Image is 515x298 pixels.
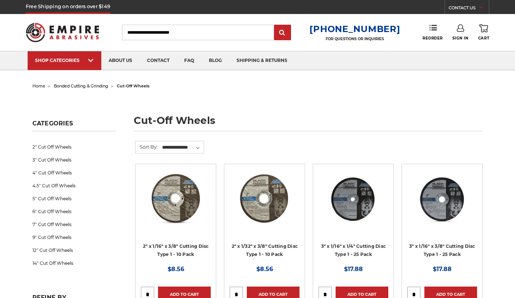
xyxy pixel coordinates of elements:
[168,266,184,273] span: $8.56
[32,153,116,166] a: 3" Cut Off Wheels
[407,169,477,239] a: 3" x 1/16" x 3/8" Cutting Disc
[32,179,116,192] a: 4.5" Cut Off Wheels
[101,51,140,70] a: about us
[413,169,472,228] img: 3" x 1/16" x 3/8" Cutting Disc
[32,166,116,179] a: 4" Cut Off Wheels
[32,141,116,153] a: 2" Cut Off Wheels
[256,266,273,273] span: $8.56
[32,218,116,231] a: 7" Cut Off Wheels
[324,169,383,228] img: 3” x .0625” x 1/4” Die Grinder Cut-Off Wheels by Black Hawk Abrasives
[26,18,99,47] img: Empire Abrasives
[309,24,400,34] a: [PHONE_NUMBER]
[141,169,211,239] a: 2" x 1/16" x 3/8" Cut Off Wheel
[32,192,116,205] a: 5" Cut Off Wheels
[433,266,452,273] span: $17.88
[35,58,94,63] div: SHOP CATEGORIES
[423,24,443,40] a: Reorder
[275,25,290,40] input: Submit
[452,36,468,41] span: Sign In
[177,51,202,70] a: faq
[143,243,209,257] a: 2" x 1/16" x 3/8" Cutting Disc Type 1 - 10 Pack
[32,120,116,131] h5: Categories
[318,169,388,239] a: 3” x .0625” x 1/4” Die Grinder Cut-Off Wheels by Black Hawk Abrasives
[230,169,299,239] a: 2" x 1/32" x 3/8" Cut Off Wheel
[478,24,489,41] a: Cart
[309,37,400,41] p: FOR QUESTIONS OR INQUIRIES
[202,51,229,70] a: blog
[136,141,158,152] label: Sort By:
[423,36,443,41] span: Reorder
[32,83,45,89] a: home
[140,51,177,70] a: contact
[117,83,150,89] span: cut-off wheels
[229,51,295,70] a: shipping & returns
[161,142,204,153] select: Sort By:
[32,244,116,257] a: 12" Cut Off Wheels
[344,266,363,273] span: $17.88
[478,36,489,41] span: Cart
[232,243,298,257] a: 2" x 1/32" x 3/8" Cutting Disc Type 1 - 10 Pack
[449,4,489,14] a: CONTACT US
[32,231,116,244] a: 9" Cut Off Wheels
[32,257,116,270] a: 14" Cut Off Wheels
[146,169,205,228] img: 2" x 1/16" x 3/8" Cut Off Wheel
[134,115,483,131] h1: cut-off wheels
[32,205,116,218] a: 6" Cut Off Wheels
[54,83,108,89] a: bonded cutting & grinding
[409,243,475,257] a: 3" x 1/16" x 3/8" Cutting Disc Type 1 - 25 Pack
[321,243,386,257] a: 3" x 1/16" x 1/4" Cutting Disc Type 1 - 25 Pack
[235,169,294,228] img: 2" x 1/32" x 3/8" Cut Off Wheel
